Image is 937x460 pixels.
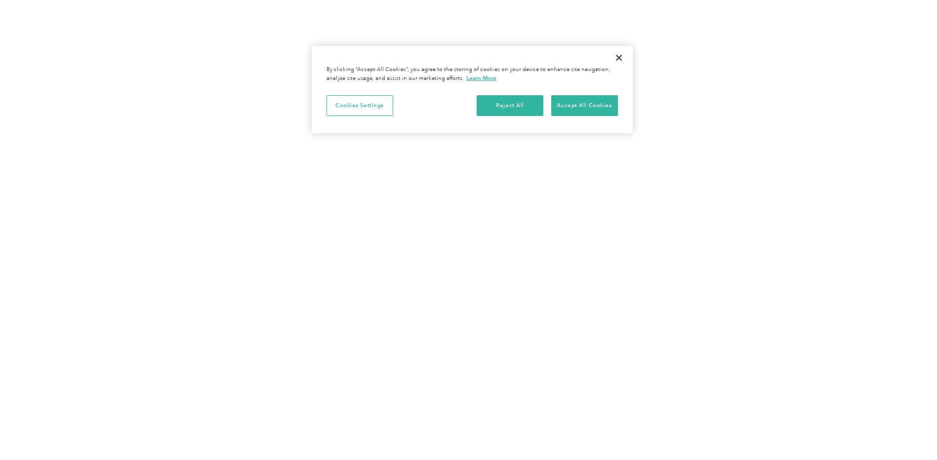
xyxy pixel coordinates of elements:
[312,46,633,133] div: Cookie banner
[551,95,618,116] button: Accept All Cookies
[326,66,618,83] div: By clicking “Accept All Cookies”, you agree to the storing of cookies on your device to enhance s...
[608,47,630,69] button: Close
[466,75,496,81] a: More information about your privacy, opens in a new tab
[326,95,393,116] button: Cookies Settings
[477,95,543,116] button: Reject All
[312,46,633,133] div: Privacy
